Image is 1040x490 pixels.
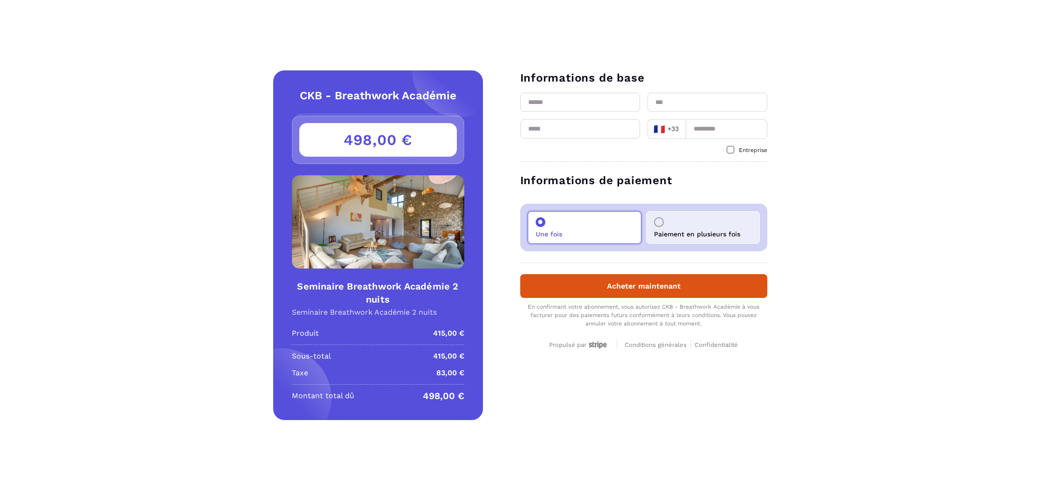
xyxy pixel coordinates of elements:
p: Produit [292,328,319,339]
h3: 498,00 € [299,123,457,157]
h2: CKB - Breathwork Académie [292,89,464,102]
p: Paiement en plusieurs fois [654,230,740,238]
span: Confidentialité [695,341,738,348]
div: Search for option [647,119,686,139]
a: Confidentialité [695,340,738,349]
p: 83,00 € [436,367,464,379]
img: Product Image [292,175,464,269]
div: En confirmant votre abonnement, vous autorisez CKB - Breathwork Académie à vous facturer pour des... [520,303,767,328]
a: Propulsé par [549,340,609,349]
span: Conditions générales [625,341,687,348]
span: Entreprise [739,147,767,153]
span: 🇫🇷 [654,123,665,136]
span: +33 [653,123,679,136]
h4: Seminaire Breathwork Académie 2 nuits [292,280,464,306]
p: Une fois [536,230,562,238]
h3: Informations de paiement [520,173,767,188]
p: 415,00 € [433,351,464,362]
h3: Informations de base [520,70,767,85]
button: Acheter maintenant [520,274,767,298]
p: 415,00 € [433,328,464,339]
a: Conditions générales [625,340,691,349]
input: Search for option [681,122,682,136]
p: 498,00 € [423,390,464,401]
p: Seminaire Breathwork Académie 2 nuits [292,308,464,317]
div: Propulsé par [549,341,609,349]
